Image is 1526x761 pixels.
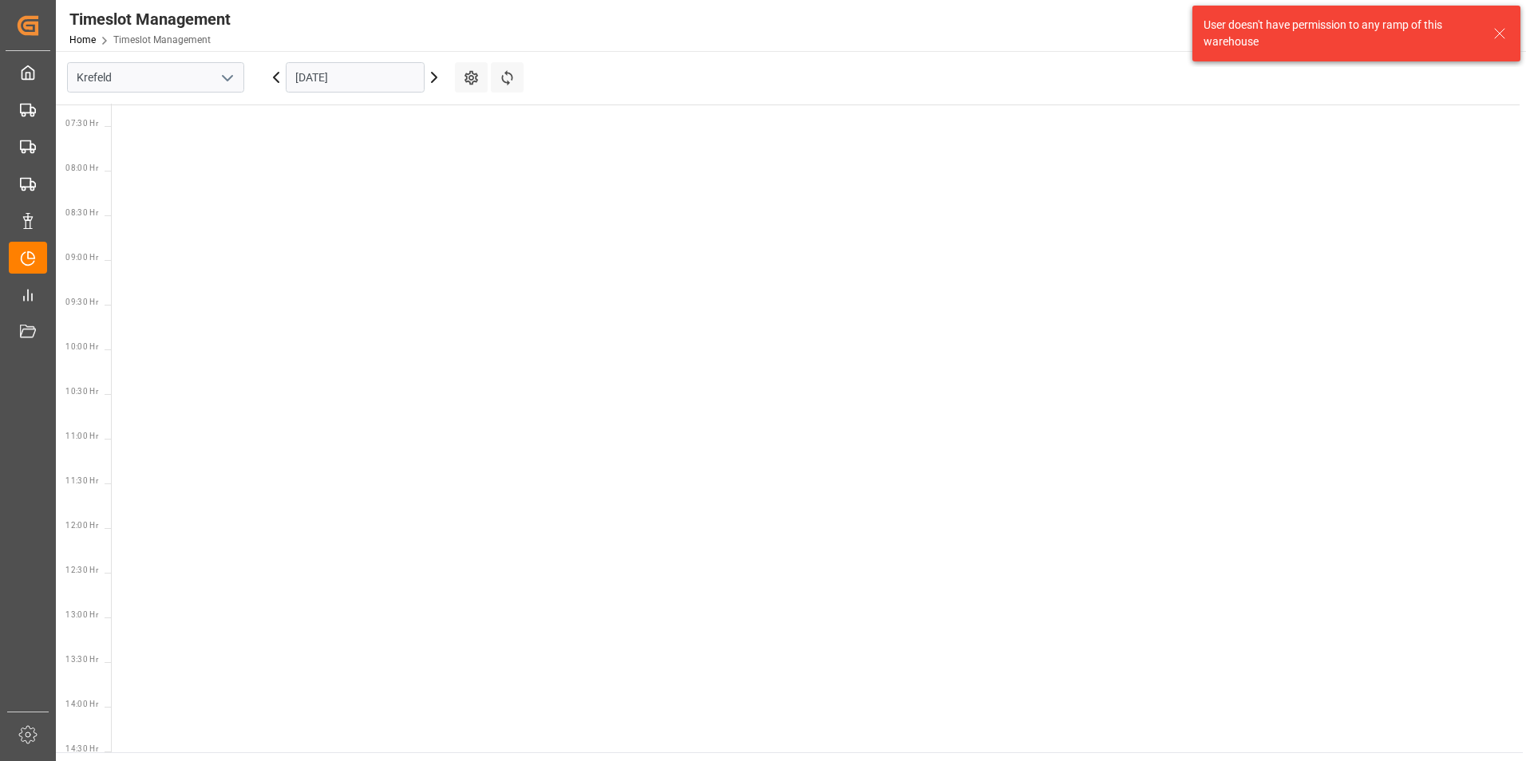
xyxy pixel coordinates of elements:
[65,476,98,485] span: 11:30 Hr
[65,700,98,708] span: 14:00 Hr
[1204,17,1478,50] div: User doesn't have permission to any ramp of this warehouse
[65,610,98,619] span: 13:00 Hr
[65,253,98,262] span: 09:00 Hr
[65,432,98,440] span: 11:00 Hr
[65,387,98,396] span: 10:30 Hr
[65,119,98,128] span: 07:30 Hr
[65,566,98,574] span: 12:30 Hr
[65,744,98,753] span: 14:30 Hr
[65,521,98,530] span: 12:00 Hr
[65,208,98,217] span: 08:30 Hr
[215,65,239,90] button: open menu
[69,7,231,31] div: Timeslot Management
[286,62,425,93] input: DD.MM.YYYY
[69,34,96,45] a: Home
[65,298,98,306] span: 09:30 Hr
[65,342,98,351] span: 10:00 Hr
[65,655,98,664] span: 13:30 Hr
[67,62,244,93] input: Type to search/select
[65,164,98,172] span: 08:00 Hr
